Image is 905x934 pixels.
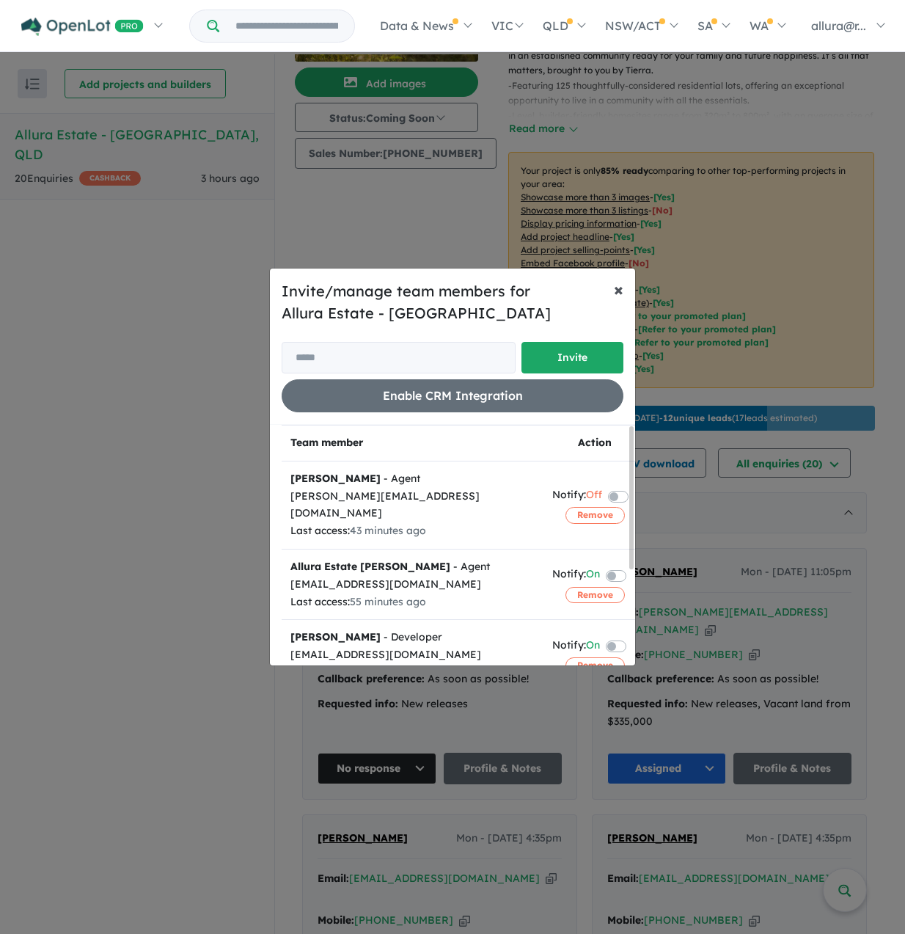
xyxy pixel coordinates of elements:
[290,629,535,646] div: - Developer
[614,278,623,300] span: ×
[565,657,625,674] button: Remove
[565,587,625,603] button: Remove
[543,426,646,461] th: Action
[290,558,535,576] div: - Agent
[350,524,426,537] span: 43 minutes ago
[586,566,600,585] span: On
[350,595,426,608] span: 55 minutes ago
[350,665,410,679] span: 4 hours ago
[290,560,450,573] strong: Allura Estate [PERSON_NAME]
[21,18,144,36] img: Openlot PRO Logo White
[282,280,623,324] h5: Invite/manage team members for Allura Estate - [GEOGRAPHIC_DATA]
[290,594,535,611] div: Last access:
[290,664,535,682] div: Last access:
[552,637,600,657] div: Notify:
[222,10,351,42] input: Try estate name, suburb, builder or developer
[565,507,625,523] button: Remove
[290,646,535,664] div: [EMAIL_ADDRESS][DOMAIN_NAME]
[290,576,535,594] div: [EMAIL_ADDRESS][DOMAIN_NAME]
[290,470,535,488] div: - Agent
[811,18,866,33] span: allura@r...
[290,522,535,540] div: Last access:
[552,486,602,506] div: Notify:
[521,342,623,373] button: Invite
[282,426,543,461] th: Team member
[586,486,602,506] span: Off
[290,472,381,485] strong: [PERSON_NAME]
[290,630,381,643] strong: [PERSON_NAME]
[586,637,600,657] span: On
[282,379,623,412] button: Enable CRM Integration
[552,566,600,585] div: Notify:
[290,488,535,523] div: [PERSON_NAME][EMAIL_ADDRESS][DOMAIN_NAME]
